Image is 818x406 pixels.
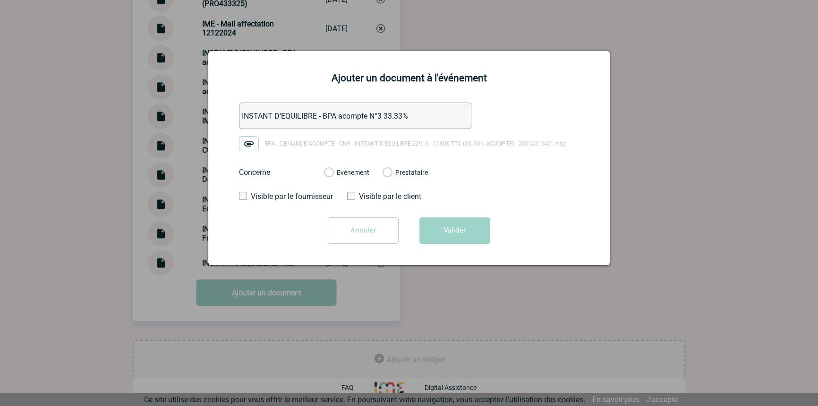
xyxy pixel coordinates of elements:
[324,169,333,177] label: Evénement
[383,169,392,177] label: Prestataire
[239,192,326,201] label: Visible par le fournisseur
[419,217,490,244] button: Valider
[264,140,566,147] span: BPA _ DEMANDE ACOMPTE - CNR - INSTANT D'EQUILIBRE 22916 - 1080€ TTC (33_33% ACOMPTE) - 2000421345...
[220,72,598,84] h2: Ajouter un document à l'événement
[328,217,399,244] input: Annuler
[239,168,315,177] label: Concerne
[239,103,471,129] input: Désignation
[347,192,435,201] label: Visible par le client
